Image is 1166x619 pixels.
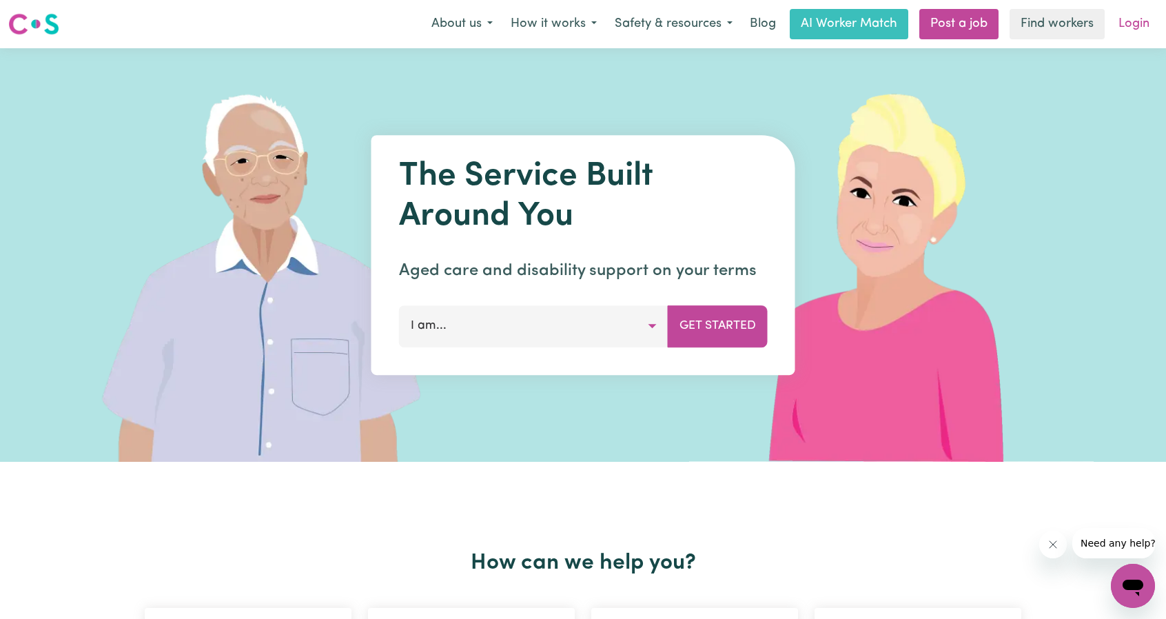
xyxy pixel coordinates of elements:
a: Login [1110,9,1158,39]
p: Aged care and disability support on your terms [399,258,768,283]
iframe: Message from company [1072,528,1155,558]
button: Safety & resources [606,10,741,39]
iframe: Button to launch messaging window [1111,564,1155,608]
h2: How can we help you? [136,550,1030,576]
a: Blog [741,9,784,39]
button: About us [422,10,502,39]
img: Careseekers logo [8,12,59,37]
a: Find workers [1010,9,1105,39]
a: Post a job [919,9,999,39]
h1: The Service Built Around You [399,157,768,236]
button: Get Started [668,305,768,347]
a: AI Worker Match [790,9,908,39]
button: I am... [399,305,668,347]
button: How it works [502,10,606,39]
span: Need any help? [8,10,83,21]
a: Careseekers logo [8,8,59,40]
iframe: Close message [1039,531,1067,558]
